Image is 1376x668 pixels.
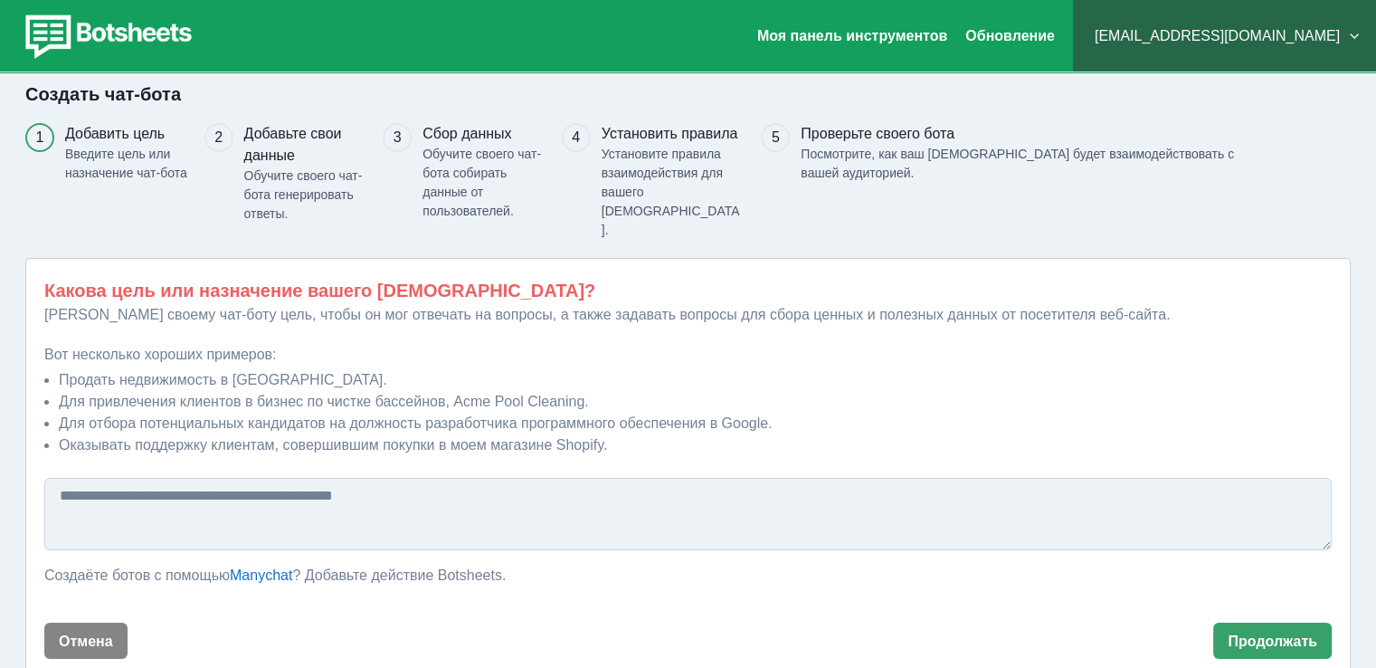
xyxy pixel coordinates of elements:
[772,129,780,145] font: 5
[44,281,595,301] font: Какова цель или назначение вашего [DEMOGRAPHIC_DATA]?
[36,129,44,145] font: 1
[292,568,506,583] font: ? Добавьте действие Botsheets.
[25,84,181,104] font: Создать чат-бота
[44,568,230,583] font: Создаёте ботов с помощью
[59,634,113,649] font: Отмена
[1087,18,1362,54] button: [EMAIL_ADDRESS][DOMAIN_NAME]
[965,28,1055,43] font: Обновление
[1213,623,1332,659] button: Продолжать
[65,126,165,141] font: Добавить цель
[59,372,387,387] font: Продать недвижимость в [GEOGRAPHIC_DATA].
[59,394,589,409] font: Для привлечения клиентов в бизнес по чистке бассейнов, Acme Pool Cleaning.
[230,568,292,583] a: Manychat
[801,147,1234,180] font: Посмотрите, как ваш [DEMOGRAPHIC_DATA] будет взаимодействовать с вашей аудиторией.
[59,437,607,453] font: Оказывать поддержку клиентам, совершившим покупки в моем магазине Shopify.
[14,11,197,62] img: botsheets-logo.png
[422,126,511,141] font: Сбор данных
[44,347,277,362] font: Вот несколько хороших примеров:
[572,129,580,145] font: 4
[25,123,1351,240] div: Прогресс
[244,168,363,221] font: Обучите своего чат-бота генерировать ответы.
[394,129,402,145] font: 3
[1228,634,1317,649] font: Продолжать
[244,126,342,163] font: Добавьте свои данные
[59,415,773,431] font: Для отбора потенциальных кандидатов на должность разработчика программного обеспечения в Google.
[757,28,947,43] a: Моя панель инструментов
[44,623,128,659] button: Отмена
[801,126,954,141] font: Проверьте своего бота
[214,129,223,145] font: 2
[44,307,1170,322] font: [PERSON_NAME] своему чат-боту цель, чтобы он мог отвечать на вопросы, а также задавать вопросы дл...
[65,147,187,180] font: Введите цель или назначение чат-бота
[422,147,541,218] font: Обучите своего чат-бота собирать данные от пользователей.
[602,147,740,237] font: Установите правила взаимодействия для вашего [DEMOGRAPHIC_DATA].
[602,126,738,141] font: Установить правила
